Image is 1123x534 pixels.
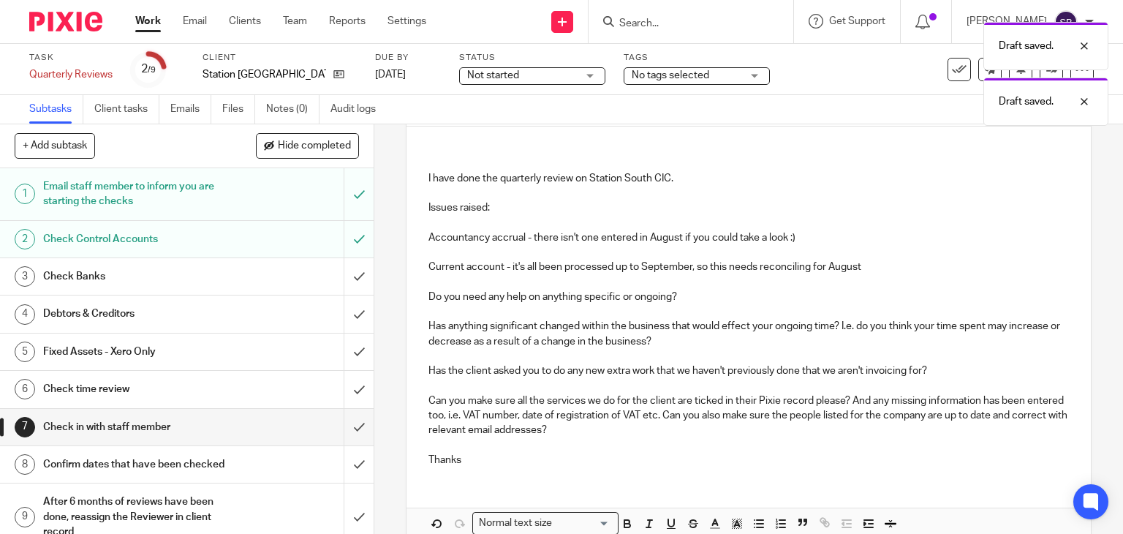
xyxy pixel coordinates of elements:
button: Hide completed [256,133,359,158]
a: Settings [387,14,426,29]
span: Not started [467,70,519,80]
div: 8 [15,454,35,475]
div: 2 [141,61,156,78]
a: Subtasks [29,95,83,124]
label: Due by [375,52,441,64]
span: Normal text size [476,516,556,531]
p: Has the client asked you to do any new extra work that we haven't previously done that we aren't ... [428,364,1070,378]
input: Search for option [557,516,610,531]
p: Current account - it's all been processed up to September, so this needs reconciling for August [428,260,1070,274]
small: /9 [148,66,156,74]
p: Issues raised: [428,200,1070,215]
p: Can you make sure all the services we do for the client are ticked in their Pixie record please? ... [428,394,1070,438]
a: Client tasks [94,95,159,124]
p: Draft saved. [999,39,1054,53]
img: svg%3E [1054,10,1078,34]
a: Email [183,14,207,29]
div: 5 [15,342,35,362]
span: [DATE] [375,69,406,80]
h1: Debtors & Creditors [43,303,234,325]
h1: Check Control Accounts [43,228,234,250]
p: Do you need any help on anything specific or ongoing? [428,290,1070,304]
div: 2 [15,229,35,249]
a: Files [222,95,255,124]
p: Has anything significant changed within the business that would effect your ongoing time? I.e. do... [428,319,1070,349]
h1: Fixed Assets - Xero Only [43,341,234,363]
h1: Confirm dates that have been checked [43,454,234,475]
div: 1 [15,184,35,204]
h1: Check in with staff member [43,416,234,438]
button: + Add subtask [15,133,95,158]
a: Team [283,14,307,29]
div: 9 [15,507,35,527]
a: Notes (0) [266,95,319,124]
a: Reports [329,14,366,29]
p: Thanks [428,453,1070,467]
a: Emails [170,95,211,124]
div: 6 [15,379,35,399]
div: 4 [15,304,35,325]
a: Work [135,14,161,29]
a: Clients [229,14,261,29]
p: I have done the quarterly review on Station South CIC. [428,171,1070,186]
div: 3 [15,266,35,287]
label: Task [29,52,113,64]
label: Client [203,52,357,64]
a: Audit logs [330,95,387,124]
p: Station [GEOGRAPHIC_DATA] [203,67,326,82]
span: Hide completed [278,140,351,152]
p: Accountancy accrual - there isn't one entered in August if you could take a look :) [428,230,1070,245]
img: Pixie [29,12,102,31]
h1: Check time review [43,378,234,400]
h1: Email staff member to inform you are starting the checks [43,176,234,213]
label: Status [459,52,605,64]
div: 7 [15,417,35,437]
p: Draft saved. [999,94,1054,109]
div: Quarterly Reviews [29,67,113,82]
h1: Check Banks [43,266,234,287]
